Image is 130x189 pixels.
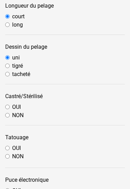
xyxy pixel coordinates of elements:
input: uni [5,55,10,60]
label: OUI [12,144,21,152]
label: long [12,21,23,29]
label: tacheté [12,70,30,78]
input: tacheté [5,72,10,76]
label: NON [12,111,24,120]
label: tigré [12,62,23,70]
input: OUI [5,105,10,109]
input: NON [5,154,10,159]
label: uni [12,54,20,62]
input: NON [5,113,10,117]
label: OUI [12,103,21,111]
input: long [5,22,10,27]
label: court [12,12,25,21]
input: tigré [5,64,10,68]
input: OUI [5,146,10,150]
label: NON [12,152,24,161]
input: court [5,14,10,19]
